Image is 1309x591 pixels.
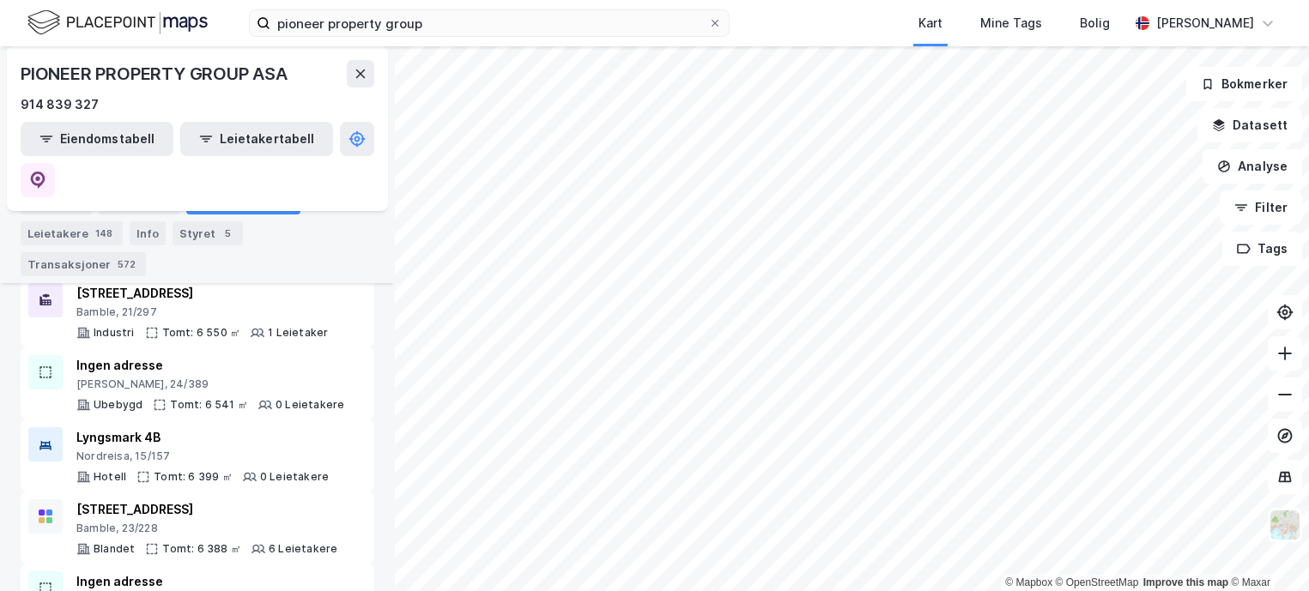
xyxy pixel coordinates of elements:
button: Datasett [1197,108,1302,142]
div: PIONEER PROPERTY GROUP ASA [21,60,291,87]
div: Styret [173,221,243,245]
div: [STREET_ADDRESS] [76,283,328,304]
div: Tomt: 6 388 ㎡ [162,542,241,556]
div: Ubebygd [94,398,142,412]
button: Tags [1222,232,1302,266]
div: [PERSON_NAME], 24/389 [76,377,344,391]
button: Leietakertabell [180,122,333,156]
div: 1 Leietaker [268,326,328,340]
a: Improve this map [1143,576,1228,588]
div: Lyngsmark 4B [76,427,329,448]
input: Søk på adresse, matrikkel, gårdeiere, leietakere eller personer [270,10,708,36]
div: Tomt: 6 550 ㎡ [162,326,241,340]
div: Industri [94,326,135,340]
div: Leietakere [21,221,123,245]
div: [PERSON_NAME] [1156,13,1254,33]
div: 0 Leietakere [260,470,329,484]
a: Mapbox [1005,576,1052,588]
div: 6 Leietakere [269,542,337,556]
img: logo.f888ab2527a4732fd821a326f86c7f29.svg [27,8,208,38]
div: Hotell [94,470,126,484]
div: Tomt: 6 399 ㎡ [154,470,233,484]
div: Bamble, 23/228 [76,522,337,535]
div: 5 [219,225,236,242]
div: 0 Leietakere [276,398,344,412]
a: OpenStreetMap [1056,576,1139,588]
div: 148 [92,225,116,242]
div: Bolig [1080,13,1110,33]
button: Analyse [1203,149,1302,184]
div: Nordreisa, 15/157 [76,449,329,463]
div: Tomt: 6 541 ㎡ [170,398,248,412]
div: Bamble, 21/297 [76,305,328,319]
iframe: Chat Widget [1223,509,1309,591]
div: Mine Tags [980,13,1042,33]
div: Transaksjoner [21,252,146,276]
div: Info [130,221,166,245]
div: Kart [918,13,942,33]
div: 914 839 327 [21,94,99,115]
div: Blandet [94,542,135,556]
button: Eiendomstabell [21,122,173,156]
button: Bokmerker [1186,67,1302,101]
div: 572 [114,256,139,273]
button: Filter [1220,190,1302,225]
div: Ingen adresse [76,355,344,376]
div: [STREET_ADDRESS] [76,499,337,520]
